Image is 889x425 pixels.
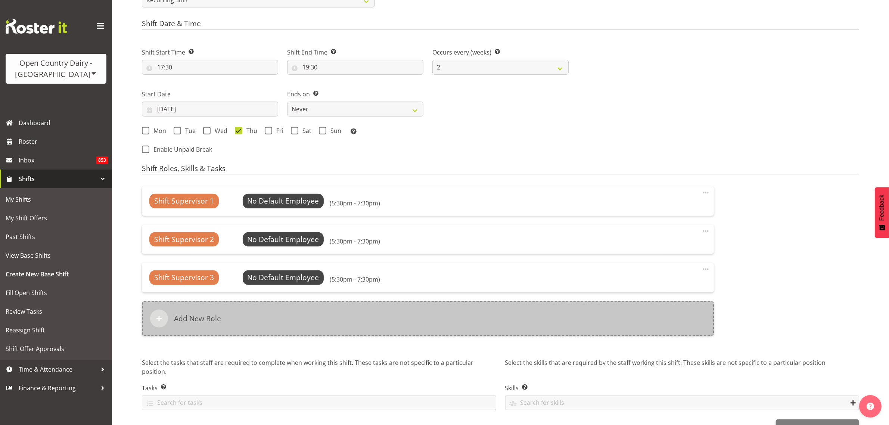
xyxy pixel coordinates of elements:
[211,127,227,134] span: Wed
[272,127,283,134] span: Fri
[242,127,257,134] span: Thu
[142,102,278,117] input: Click to select...
[2,246,110,265] a: View Base Shifts
[2,283,110,302] a: Fill Open Shifts
[6,231,106,242] span: Past Shifts
[330,238,380,245] h6: (5:30pm - 7:30pm)
[154,196,214,207] span: Shift Supervisor 1
[287,90,423,99] label: Ends on
[142,358,496,378] p: Select the tasks that staff are required to complete when working this shift. These tasks are not...
[2,190,110,209] a: My Shifts
[2,265,110,283] a: Create New Base Shift
[142,384,496,393] label: Tasks
[154,272,214,283] span: Shift Supervisor 3
[330,276,380,283] h6: (5:30pm - 7:30pm)
[875,187,889,238] button: Feedback - Show survey
[142,90,278,99] label: Start Date
[287,60,423,75] input: Click to select...
[247,234,319,244] span: No Default Employee
[19,117,108,128] span: Dashboard
[19,136,108,147] span: Roster
[6,250,106,261] span: View Base Shifts
[247,272,319,282] span: No Default Employee
[142,397,496,409] input: Search for tasks
[287,48,423,57] label: Shift End Time
[6,325,106,336] span: Reassign Shift
[6,212,106,224] span: My Shift Offers
[330,199,380,207] h6: (5:30pm - 7:30pm)
[2,227,110,246] a: Past Shifts
[142,164,859,175] h4: Shift Roles, Skills & Tasks
[247,196,319,206] span: No Default Employee
[13,58,99,80] div: Open Country Dairy - [GEOGRAPHIC_DATA]
[2,302,110,321] a: Review Tasks
[6,19,67,34] img: Rosterit website logo
[174,314,221,323] h6: Add New Role
[2,339,110,358] a: Shift Offer Approvals
[6,287,106,298] span: Fill Open Shifts
[879,195,885,221] span: Feedback
[142,19,859,30] h4: Shift Date & Time
[19,173,97,184] span: Shifts
[154,234,214,245] span: Shift Supervisor 2
[2,209,110,227] a: My Shift Offers
[149,127,166,134] span: Mon
[2,321,110,339] a: Reassign Shift
[181,127,196,134] span: Tue
[6,306,106,317] span: Review Tasks
[298,127,311,134] span: Sat
[19,364,97,375] span: Time & Attendance
[142,60,278,75] input: Click to select...
[505,384,860,393] label: Skills
[96,156,108,164] span: 853
[6,269,106,280] span: Create New Base Shift
[19,382,97,394] span: Finance & Reporting
[6,194,106,205] span: My Shifts
[867,403,874,410] img: help-xxl-2.png
[326,127,341,134] span: Sun
[142,48,278,57] label: Shift Start Time
[19,155,96,166] span: Inbox
[506,397,859,409] input: Search for skills
[505,358,860,378] p: Select the skills that are required by the staff working this shift. These skills are not specifi...
[6,343,106,354] span: Shift Offer Approvals
[149,146,212,153] span: Enable Unpaid Break
[432,48,569,57] label: Occurs every (weeks)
